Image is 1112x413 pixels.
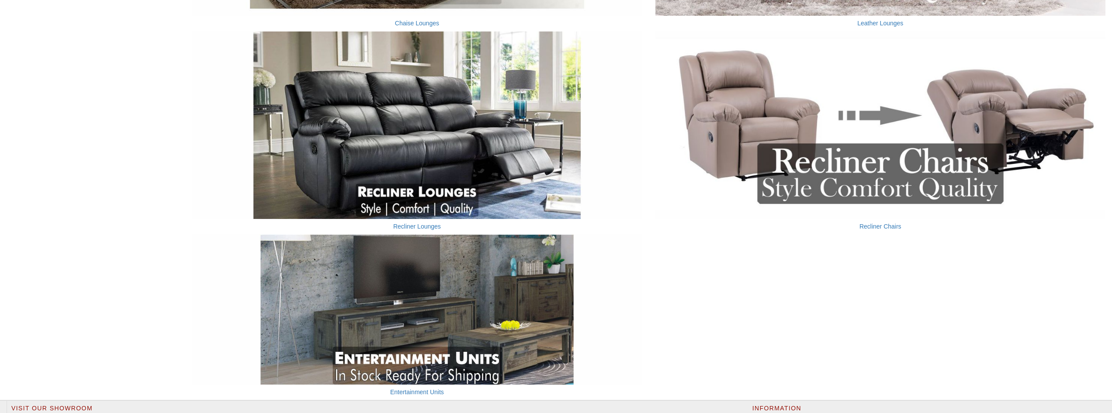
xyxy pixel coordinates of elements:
a: Recliner Lounges [393,223,441,230]
img: Recliner Lounges [192,31,642,219]
a: Leather Lounges [857,20,903,27]
a: Recliner Chairs [859,223,901,230]
a: Entertainment Units [390,389,444,396]
img: Entertainment Units [192,234,642,384]
img: Recliner Chairs [655,31,1105,219]
a: Chaise Lounges [395,20,439,27]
